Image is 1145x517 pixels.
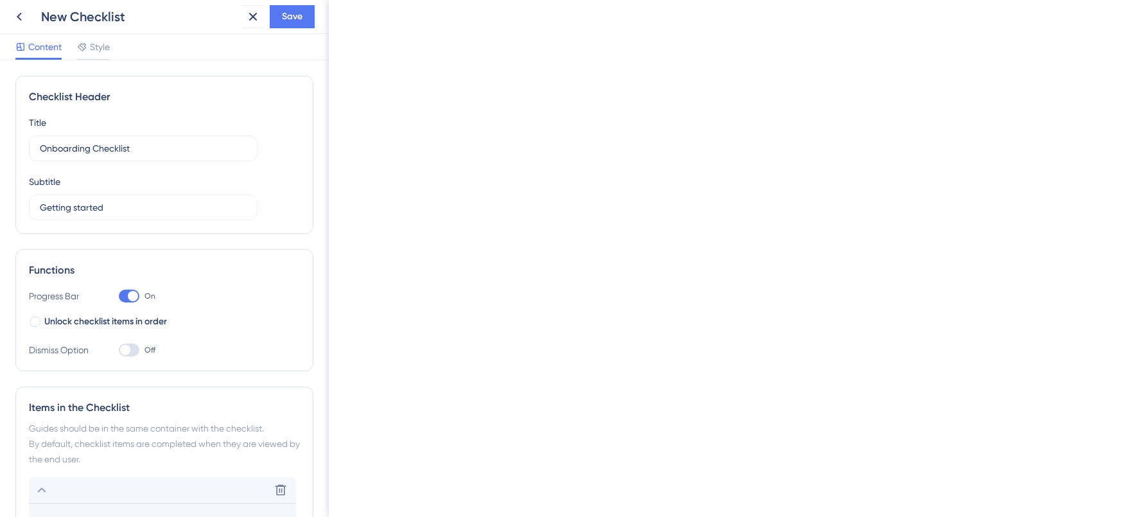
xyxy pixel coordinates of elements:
[144,291,155,301] span: On
[29,89,300,105] div: Checklist Header
[29,400,300,416] div: Items in the Checklist
[40,200,247,215] input: Header 2
[29,174,60,189] div: Subtitle
[282,9,302,24] span: Save
[270,5,315,28] button: Save
[29,115,46,130] div: Title
[90,39,110,55] span: Style
[28,39,62,55] span: Content
[44,314,167,329] span: Unlock checklist items in order
[41,8,236,26] div: New Checklist
[144,345,155,355] span: Off
[29,288,93,304] div: Progress Bar
[29,342,93,358] div: Dismiss Option
[40,141,247,155] input: Header 1
[29,421,300,467] div: Guides should be in the same container with the checklist. By default, checklist items are comple...
[29,263,300,278] div: Functions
